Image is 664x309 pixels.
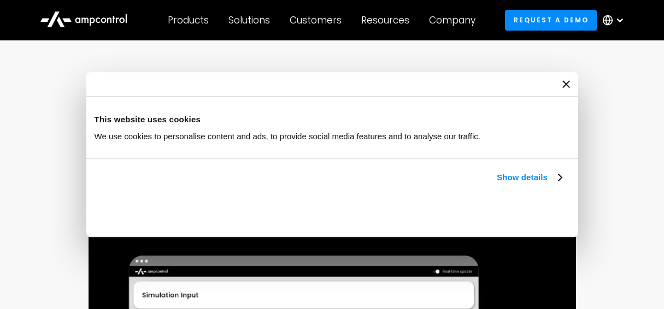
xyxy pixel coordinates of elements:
div: Company [429,14,475,26]
div: Solutions [228,14,270,26]
div: Products [168,14,209,26]
div: Customers [290,14,342,26]
a: Show details [497,171,561,184]
div: Resources [361,14,409,26]
div: This website uses cookies [95,113,570,126]
button: Close banner [562,80,570,88]
span: We use cookies to personalise content and ads, to provide social media features and to analyse ou... [95,132,481,141]
button: Okay [413,197,569,228]
a: Request a demo [505,10,597,30]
